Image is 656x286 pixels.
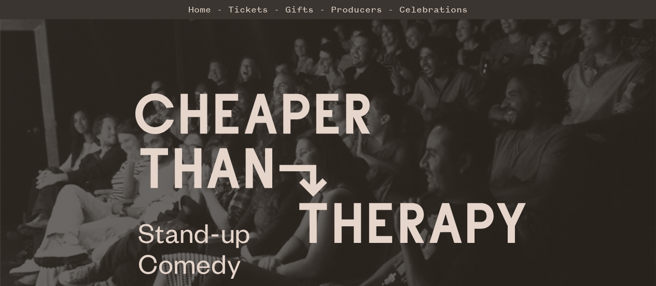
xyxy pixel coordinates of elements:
[135,93,526,279] img: Cheaper Than Therapy logo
